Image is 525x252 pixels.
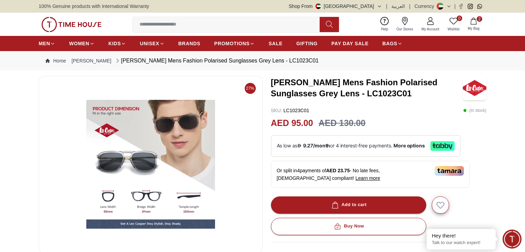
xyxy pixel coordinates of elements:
[468,4,473,9] a: Instagram
[214,40,250,47] span: PROMOTIONS
[41,17,101,32] img: ...
[140,37,164,50] a: UNISEX
[330,201,367,209] div: Add to cart
[432,232,490,239] div: Hey there!
[245,83,256,94] span: 27%
[214,37,255,50] a: PROMOTIONS
[269,40,282,47] span: SALE
[108,40,121,47] span: KIDS
[46,57,66,64] a: Home
[108,37,126,50] a: KIDS
[69,40,89,47] span: WOMEN
[465,26,482,31] span: My Bag
[140,40,159,47] span: UNISEX
[392,16,417,33] a: Our Stores
[271,161,470,188] div: Or split in 4 payments of - No late fees, [DEMOGRAPHIC_DATA] compliant!
[289,3,382,10] button: Shop From[GEOGRAPHIC_DATA]
[315,3,321,9] img: United Arab Emirates
[445,27,462,32] span: Wishlist
[296,40,318,47] span: GIFTING
[458,4,464,9] a: Facebook
[271,196,426,214] button: Add to cart
[463,76,486,100] img: Lee Cooper Mens Fashion Polarised Sunglasses Grey Lens - LC1023C01
[477,16,482,22] span: 2
[386,3,388,10] span: |
[114,57,319,65] div: [PERSON_NAME] Mens Fashion Polarised Sunglasses Grey Lens - LC1023C01
[394,27,416,32] span: Our Stores
[454,3,456,10] span: |
[378,27,391,32] span: Help
[415,3,437,10] div: Currency
[319,117,366,130] h3: AED 130.00
[178,40,201,47] span: BRANDS
[271,107,309,114] p: LC1023C01
[178,37,201,50] a: BRANDS
[269,37,282,50] a: SALE
[271,117,313,130] h2: AED 95.00
[444,16,464,33] a: 0Wishlist
[333,222,364,230] div: Buy Now
[409,3,410,10] span: |
[419,27,442,32] span: My Account
[271,77,463,99] h3: [PERSON_NAME] Mens Fashion Polarised Sunglasses Grey Lens - LC1023C01
[432,240,490,246] p: Talk to our watch expert!
[271,108,282,113] span: SKU :
[377,16,392,33] a: Help
[457,16,462,21] span: 0
[391,3,405,10] button: العربية
[463,107,486,114] p: ( In stock )
[356,175,380,181] span: Learn more
[39,3,149,10] span: 100% Genuine products with International Warranty
[382,37,402,50] a: BAGS
[326,168,350,173] span: AED 23.75
[39,40,50,47] span: MEN
[331,40,369,47] span: PAY DAY SALE
[271,218,426,235] button: Buy Now
[69,37,95,50] a: WOMEN
[503,230,522,249] div: Chat Widget
[435,166,464,176] img: Tamara
[45,82,257,248] img: Lee Cooper Mens Fashion Polarised Sunglasses Grey Lens - LC1023C01
[331,37,369,50] a: PAY DAY SALE
[382,40,397,47] span: BAGS
[464,16,484,32] button: 2My Bag
[39,37,55,50] a: MEN
[71,57,111,64] a: [PERSON_NAME]
[477,4,482,9] a: Whatsapp
[39,51,486,70] nav: Breadcrumb
[296,37,318,50] a: GIFTING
